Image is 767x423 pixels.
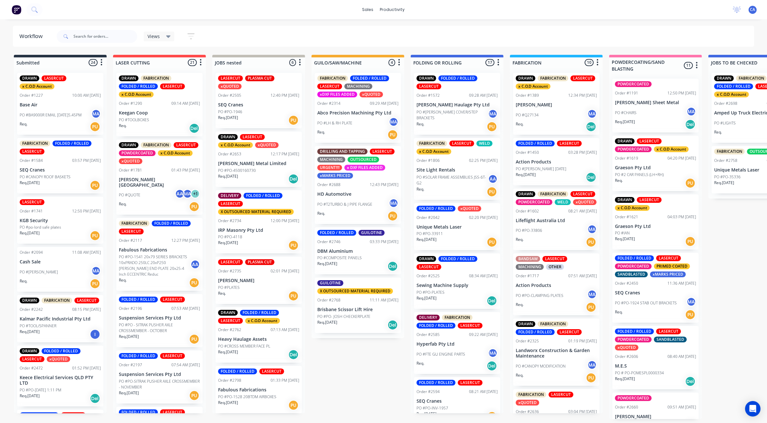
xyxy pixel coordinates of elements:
[317,173,353,179] div: xMARKS PRICED
[72,250,101,255] div: 11:08 AM [DATE]
[189,202,199,212] div: PU
[119,229,144,234] div: LASERCUT
[119,110,200,116] p: Keegan Coop
[90,231,100,241] div: PU
[317,75,348,81] div: FABRICATION
[20,174,71,180] p: PO #CANOPY ROOF BASKETS
[116,73,203,136] div: DRAWNFABRICATIONFOLDED / ROLLEDLASERCUTx C.O.D AccountOrder #129009:14 AM [DATE]Keegan CoopPO #TO...
[119,177,200,188] p: [PERSON_NAME][GEOGRAPHIC_DATA]
[218,93,241,98] div: Order #2505
[516,191,535,197] div: DRAWN
[487,122,497,132] div: PU
[119,142,139,148] div: DRAWN
[516,199,552,205] div: POWDERCOATED
[476,141,493,146] div: WELD
[586,122,596,132] div: Del
[218,173,238,179] p: Req. [DATE]
[189,123,199,133] div: Del
[417,283,498,288] p: Sewing Machine Supply
[513,73,599,135] div: DRAWNFABRICATIONLASERCUTx C.O.D AccountOrder #138912:34 PM [DATE][PERSON_NAME]PO #Q27134MAReq.Del
[516,102,597,108] p: [PERSON_NAME]
[516,93,539,98] div: Order #1389
[20,208,43,214] div: Order #1741
[240,134,265,140] div: LASERCUT
[171,101,200,106] div: 09:14 AM [DATE]
[317,211,325,216] p: Req.
[414,253,500,309] div: DRAWNFOLDED / ROLLEDLASERCUTOrder #252508:34 AM [DATE]Sewing Machine SupplyPO #PO-PLATESReq.[DATE...
[158,150,193,156] div: x C.O.D Account
[20,250,43,255] div: Order #2094
[417,75,436,81] div: DRAWN
[469,158,498,163] div: 02:25 PM [DATE]
[615,197,635,203] div: DRAWN
[417,149,451,154] div: x C.O.D Account
[714,101,737,106] div: Order #2698
[488,174,498,184] div: AA
[542,256,567,262] div: LASERCUT
[12,5,21,15] img: Factory
[417,273,440,279] div: Order #2525
[152,221,191,226] div: FOLDED / ROLLED
[546,264,564,270] div: OTHER
[315,278,401,333] div: GUILOTINEX OUTSOURCED MATERIAL REQUIREDOrder #276811:11 AM [DATE]Brisbane Scissor Lift HirePO #PO...
[487,187,497,197] div: PU
[317,239,340,245] div: Order #2746
[119,254,190,277] p: PO #PO-1541 20x79 SERIES BRACKETS 10xPRADO 250LC 20xP250 [PERSON_NAME] END PLATE 20x25-4 Inch ECC...
[218,161,299,166] p: [PERSON_NAME] Metal Limited
[20,167,101,173] p: SEQ Cranes
[370,149,395,154] div: LASERCUT
[615,263,652,269] div: POWDERCOATED
[175,189,185,199] div: AA
[148,33,160,40] span: Views
[90,180,100,191] div: PU
[317,157,345,162] div: MACHINING
[417,121,424,127] p: Req.
[417,84,441,89] div: LASERCUT
[218,84,242,89] div: xQUOTED
[388,211,398,221] div: PU
[20,218,101,223] p: KGB Security
[119,201,127,207] p: Req.
[654,263,690,269] div: PRIMED COATED
[20,84,54,89] div: x C.O.D Account
[615,146,652,152] div: POWDERCOATED
[686,107,696,116] div: MA
[317,261,337,267] p: Req. [DATE]
[417,158,440,163] div: Order #1806
[615,138,635,144] div: DRAWN
[20,121,27,127] p: Req.
[255,142,279,148] div: xQUOTED
[667,155,696,161] div: 04:20 PM [DATE]
[288,240,299,251] div: PU
[20,141,50,146] div: FABRICATION
[370,101,398,106] div: 09:29 AM [DATE]
[417,141,447,146] div: FABRICATION
[516,141,555,146] div: FOLDED / ROLLED
[116,140,203,215] div: DRAWNFABRICATIONLASERCUTPOWDERCOATEDx C.O.D AccountxQUOTEDOrder #178101:43 PM [DATE][PERSON_NAME]...
[637,138,662,144] div: LASERCUT
[714,129,722,135] p: Req.
[667,90,696,96] div: 12:50 PM [DATE]
[538,191,568,197] div: FABRICATION
[388,130,398,140] div: PU
[218,278,299,283] p: [PERSON_NAME]
[218,134,238,140] div: DRAWN
[417,215,440,221] div: Order #2042
[189,278,199,288] div: PU
[750,7,755,13] span: CA
[685,178,695,188] div: PU
[568,273,597,279] div: 07:51 AM [DATE]
[615,172,664,178] p: PO #2 CAR PANELS (LH+RH)
[615,165,696,171] p: Graeson Pty Ltd
[438,75,477,81] div: FOLDED / ROLLED
[53,141,91,146] div: FOLDED / ROLLED
[516,273,539,279] div: Order #1717
[218,240,238,246] p: Req. [DATE]
[317,230,356,236] div: FOLDED / ROLLED
[615,271,648,277] div: SANDBLASTED
[119,167,142,173] div: Order #1781
[183,189,192,199] div: MA
[615,214,638,220] div: Order #1621
[317,202,372,207] p: PO #T2TURBO & J PIPE FLANGE
[516,172,536,178] p: Req. [DATE]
